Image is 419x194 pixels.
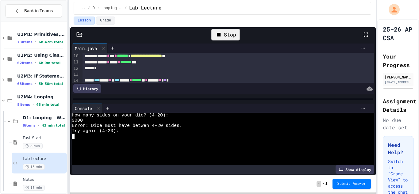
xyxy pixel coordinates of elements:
[17,73,66,79] span: U2M3: If Statements & Control Flow
[317,181,321,187] span: -
[72,104,103,113] div: Console
[385,80,412,85] div: [EMAIL_ADDRESS][DOMAIN_NAME]
[23,185,45,191] span: 15 min
[72,66,79,72] div: 12
[17,82,33,86] span: 63 items
[72,113,168,118] span: How many sides on your die? (4-20):
[17,103,30,107] span: 8 items
[125,6,127,11] span: /
[129,5,162,12] span: Lab Lecture
[23,143,43,149] span: 8 min
[23,115,66,120] span: D1: Looping - While Loops
[325,181,327,186] span: 1
[35,81,36,86] span: •
[17,52,66,58] span: U1M2: Using Classes and Objects
[17,94,66,100] span: U2M4: Looping
[39,82,63,86] span: 5h 50m total
[72,44,108,53] div: Main.java
[72,53,79,59] div: 10
[72,78,79,84] div: 14
[383,116,413,131] div: No due date set
[72,105,95,112] div: Console
[93,6,122,11] span: D1: Looping - While Loops
[385,74,412,80] div: [PERSON_NAME]
[211,29,240,40] div: Stop
[23,124,36,127] span: 8 items
[39,61,61,65] span: 6h 9m total
[39,40,63,44] span: 6h 47m total
[35,40,36,44] span: •
[72,71,79,78] div: 13
[336,165,374,174] div: Show display
[383,25,413,42] h1: 25-26 AP CSA
[382,2,401,17] div: My Account
[42,124,65,127] span: 43 min total
[383,97,413,114] h2: Assignment Details
[88,6,90,11] span: /
[6,4,62,17] button: Back to Teams
[72,118,83,123] span: 9000
[388,141,408,156] h3: Need Help?
[72,123,182,128] span: Error: Dice must have betwen 4-20 sides.
[17,32,66,37] span: U1M1: Primitives, Variables, Basic I/O
[322,181,325,186] span: /
[337,181,366,186] span: Submit Answer
[38,123,39,128] span: •
[36,103,59,107] span: 43 min total
[72,128,119,134] span: Try again (4-20):
[24,8,53,14] span: Back to Teams
[333,179,371,189] button: Submit Answer
[23,156,66,162] span: Lab Lecture
[35,60,36,65] span: •
[17,40,33,44] span: 73 items
[96,17,115,25] button: Grade
[33,102,34,107] span: •
[73,84,101,93] div: History
[74,17,95,25] button: Lesson
[23,164,45,170] span: 15 min
[23,177,66,182] span: Notes
[383,52,413,69] h2: Your Progress
[79,6,86,11] span: ...
[17,61,33,65] span: 62 items
[23,135,66,141] span: Fast Start
[72,45,100,51] div: Main.java
[72,59,79,65] div: 11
